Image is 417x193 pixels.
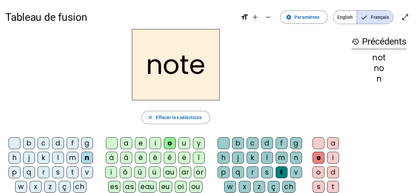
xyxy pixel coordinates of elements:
[327,166,339,178] div: d
[9,166,20,178] div: p
[156,113,201,121] span: Effacer les sélections
[351,38,359,46] mat-icon: history
[218,152,229,164] div: h
[81,137,93,149] div: g
[333,11,357,24] span: English
[147,114,153,120] mat-icon: close
[23,166,35,178] div: q
[52,152,64,164] div: l
[5,7,235,28] h1: Tableau de fusion
[138,181,157,193] div: eau
[333,10,393,24] mat-button-toggle-group: Language selection
[313,166,324,178] div: o
[81,152,93,164] div: n
[52,137,64,149] div: d
[105,166,117,178] div: ï
[224,181,236,193] div: w
[178,137,190,149] div: u
[163,166,177,178] div: au
[81,166,93,178] div: v
[351,34,406,49] h3: Précédents
[23,152,35,164] div: j
[193,137,205,149] div: y
[59,181,71,193] div: ç
[241,13,249,21] mat-icon: format_size
[290,137,302,149] div: g
[264,13,272,21] mat-icon: remove
[38,166,49,178] div: r
[261,166,273,178] div: s
[327,137,339,149] div: a
[178,152,190,164] div: ë
[357,11,393,24] span: Français
[280,11,328,24] button: Paramètres
[313,152,324,164] div: e
[189,181,202,193] div: ou
[294,13,319,21] span: Paramètres
[120,137,132,149] div: a
[282,181,295,193] div: ch
[9,152,20,164] div: h
[313,181,324,193] div: s
[15,181,27,193] div: w
[52,166,64,178] div: s
[232,137,244,149] div: b
[290,166,302,178] div: v
[67,152,78,164] div: m
[351,64,406,72] div: no
[44,181,56,193] div: z
[106,152,118,164] div: à
[286,14,292,20] mat-icon: settings
[194,166,206,178] div: or
[399,11,412,24] button: Entrer en plein écran
[159,181,172,193] div: eu
[73,181,86,193] div: ch
[351,54,406,62] div: not
[175,181,187,193] div: oi
[67,166,78,178] div: t
[164,137,176,149] div: o
[247,137,258,149] div: c
[261,152,273,164] div: l
[276,166,287,178] div: t
[149,166,161,178] div: ü
[401,13,409,21] mat-icon: open_in_full
[262,11,275,24] button: Diminuer la taille de la police
[232,152,244,164] div: j
[351,75,406,83] div: n
[120,152,132,164] div: â
[120,166,132,178] div: ô
[251,13,259,21] mat-icon: add
[67,137,78,149] div: f
[108,181,120,193] div: es
[132,29,220,100] h2: note
[193,152,205,164] div: î
[261,137,273,149] div: d
[268,181,280,193] div: ç
[135,137,147,149] div: e
[141,111,210,124] button: Effacer les sélections
[134,166,146,178] div: û
[23,137,35,149] div: b
[327,181,339,193] div: t
[290,152,302,164] div: n
[164,152,176,164] div: ê
[38,137,49,149] div: c
[276,152,287,164] div: m
[149,137,161,149] div: i
[249,11,262,24] button: Augmenter la taille de la police
[232,166,244,178] div: q
[239,181,251,193] div: x
[135,152,147,164] div: è
[218,166,229,178] div: p
[179,166,191,178] div: ar
[327,152,339,164] div: i
[276,137,287,149] div: f
[38,152,49,164] div: k
[30,181,42,193] div: x
[247,166,258,178] div: r
[149,152,161,164] div: é
[247,152,258,164] div: k
[123,181,136,193] div: as
[253,181,265,193] div: z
